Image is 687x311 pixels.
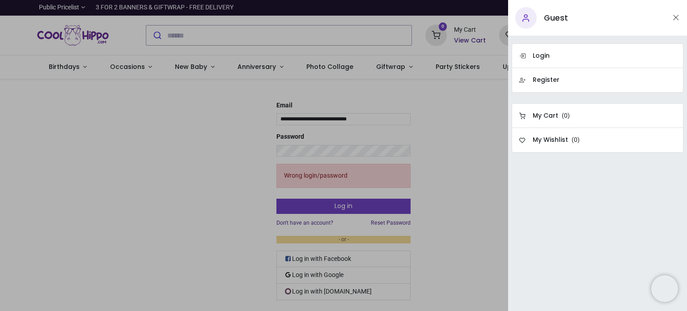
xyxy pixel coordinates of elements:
iframe: Brevo live chat [651,275,678,302]
h5: Guest [544,13,568,24]
a: Register [512,68,683,93]
span: 0 [564,112,568,119]
a: My Cart (0) [512,103,683,128]
span: ( ) [562,111,570,120]
h6: My Cart [533,111,558,120]
h6: My Wishlist [533,136,568,145]
span: 0 [574,136,577,143]
span: ( ) [572,136,580,145]
a: Login [512,43,683,68]
h6: Login [533,51,550,60]
h6: Register [533,76,560,85]
a: My Wishlist (0) [512,128,683,153]
button: Close [672,12,680,23]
